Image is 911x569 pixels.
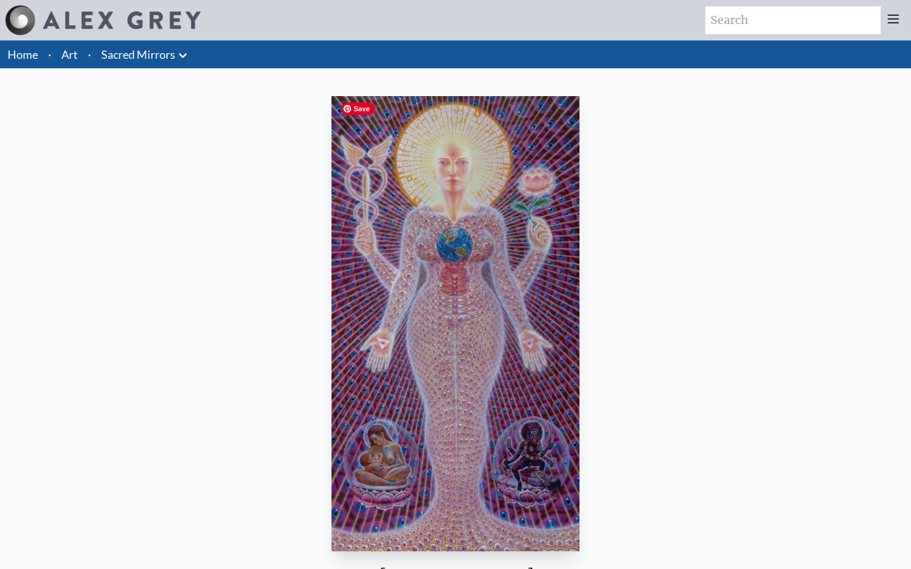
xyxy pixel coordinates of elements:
a: Home [8,47,38,61]
img: 20-Sophia-1989-Alex-Grey-watermarked.jpg [332,96,579,551]
li: · [83,40,96,68]
a: Sacred Mirrors [101,46,175,63]
input: Search [705,6,881,34]
li: · [43,40,56,68]
a: Art [61,46,78,63]
span: Save [341,102,375,115]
